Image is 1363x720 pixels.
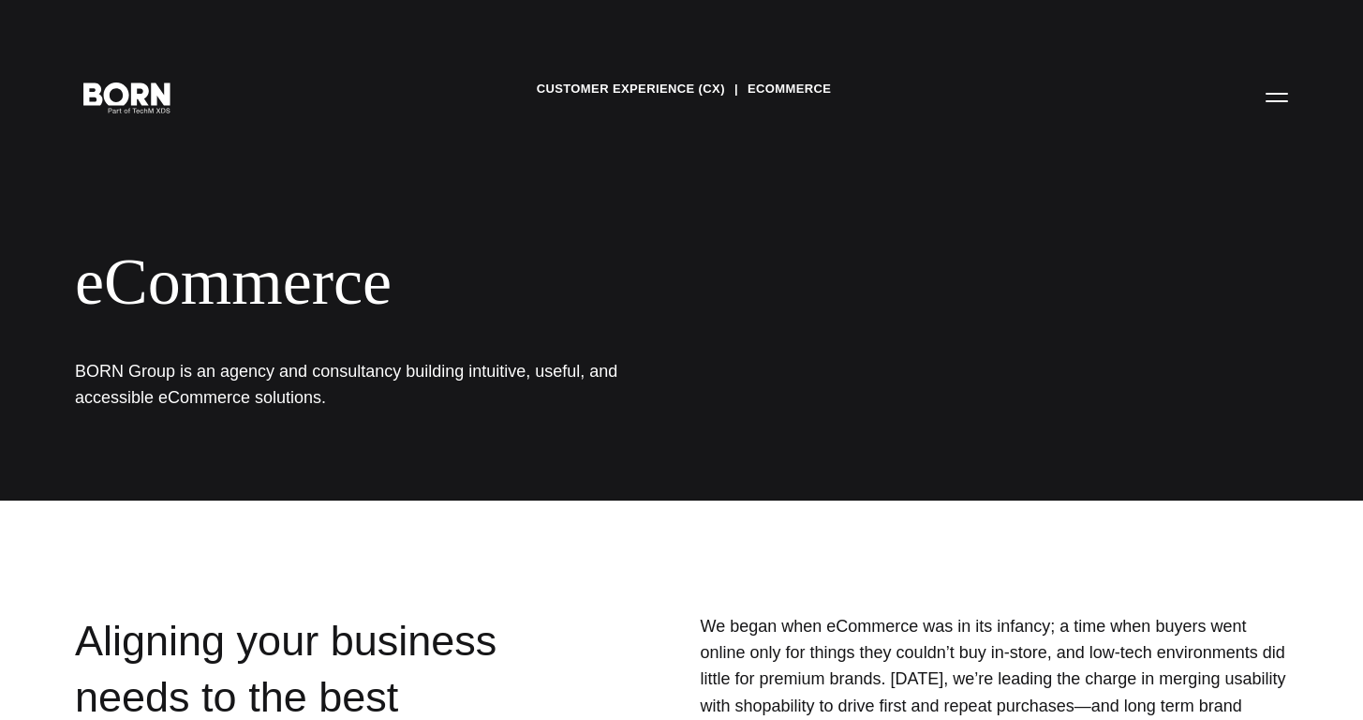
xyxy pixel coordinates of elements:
[75,358,637,411] h1: BORN Group is an agency and consultancy building intuitive, useful, and accessible eCommerce solu...
[1254,77,1299,116] button: Open
[537,75,725,103] a: Customer Experience (CX)
[75,244,1143,321] div: eCommerce
[748,75,831,103] a: eCommerce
